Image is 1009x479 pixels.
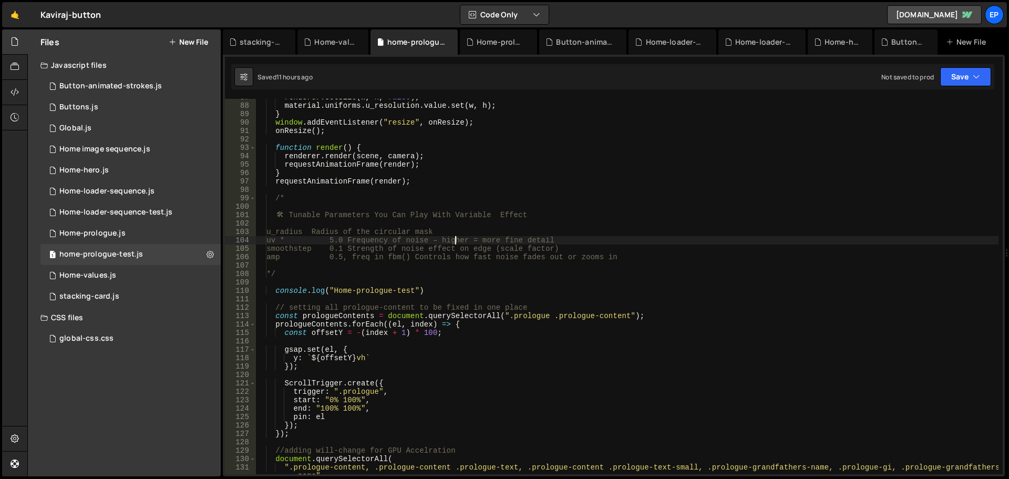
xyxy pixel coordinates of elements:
[59,271,116,280] div: Home-values.js
[40,160,221,181] div: 16061/43948.js
[225,329,256,337] div: 115
[40,286,221,307] div: 16061/44833.js
[225,169,256,177] div: 96
[225,287,256,295] div: 110
[59,81,162,91] div: Button-animated-strokes.js
[825,37,860,47] div: Home-hero.js
[225,202,256,211] div: 100
[59,124,91,133] div: Global.js
[735,37,793,47] div: Home-loader-sequence.js
[40,265,221,286] div: 16061/43950.js
[225,295,256,303] div: 111
[225,354,256,362] div: 118
[276,73,313,81] div: 11 hours ago
[40,118,221,139] div: 16061/45009.js
[59,166,109,175] div: Home-hero.js
[225,430,256,438] div: 127
[225,379,256,388] div: 121
[49,251,56,260] span: 1
[225,261,256,270] div: 107
[314,37,355,47] div: Home-values.js
[225,396,256,404] div: 123
[40,36,59,48] h2: Files
[225,278,256,287] div: 109
[225,270,256,278] div: 108
[225,118,256,127] div: 90
[40,97,221,118] div: 16061/43050.js
[225,244,256,253] div: 105
[59,145,150,154] div: Home image sequence.js
[28,55,221,76] div: Javascript files
[225,421,256,430] div: 126
[225,253,256,261] div: 106
[477,37,524,47] div: Home-prologue.js
[225,144,256,152] div: 93
[225,219,256,228] div: 102
[225,101,256,110] div: 88
[225,127,256,135] div: 91
[2,2,28,27] a: 🤙
[59,250,143,259] div: home-prologue-test.js
[225,413,256,421] div: 125
[225,404,256,413] div: 124
[240,37,283,47] div: stacking-card.js
[225,228,256,236] div: 103
[40,181,221,202] div: 16061/43594.js
[985,5,1004,24] a: Ep
[225,371,256,379] div: 120
[225,135,256,144] div: 92
[28,307,221,328] div: CSS files
[225,110,256,118] div: 89
[225,303,256,312] div: 112
[40,244,221,265] div: 16061/44087.js
[59,229,126,238] div: Home-prologue.js
[225,337,256,345] div: 116
[59,292,119,301] div: stacking-card.js
[225,160,256,169] div: 95
[225,186,256,194] div: 98
[556,37,614,47] div: Button-animated-strokes.js
[946,37,990,47] div: New File
[225,455,256,463] div: 130
[225,194,256,202] div: 99
[225,211,256,219] div: 101
[40,8,101,21] div: Kaviraj-button
[40,202,221,223] div: 16061/44088.js
[59,103,98,112] div: Buttons.js
[225,177,256,186] div: 97
[225,152,256,160] div: 94
[225,236,256,244] div: 104
[225,388,256,396] div: 122
[460,5,549,24] button: Code Only
[940,67,991,86] button: Save
[225,312,256,320] div: 113
[59,208,172,217] div: Home-loader-sequence-test.js
[40,223,221,244] div: 16061/43249.js
[225,362,256,371] div: 119
[225,446,256,455] div: 129
[40,139,221,160] div: 16061/45089.js
[891,37,925,47] div: Buttons.js
[225,438,256,446] div: 128
[40,76,221,97] div: 16061/43947.js
[881,73,934,81] div: Not saved to prod
[225,320,256,329] div: 114
[169,38,208,46] button: New File
[59,187,155,196] div: Home-loader-sequence.js
[59,334,114,343] div: global-css.css
[40,328,221,349] div: 16061/43261.css
[387,37,445,47] div: home-prologue-test.js
[646,37,704,47] div: Home-loader-sequence-test.js
[258,73,313,81] div: Saved
[225,345,256,354] div: 117
[887,5,982,24] a: [DOMAIN_NAME]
